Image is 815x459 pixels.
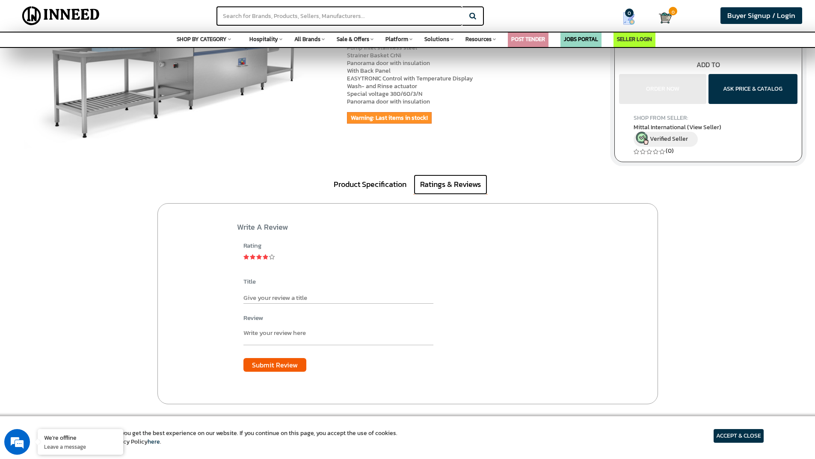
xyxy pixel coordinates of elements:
[337,35,369,43] span: Sale & Offers
[708,74,797,104] button: ASK PRICE & CATALOG
[650,134,688,143] span: Verified Seller
[263,253,269,262] a: 4
[659,12,672,24] img: Cart
[243,253,249,262] a: 1
[606,9,659,28] a: my Quotes 0
[237,223,651,231] h2: Write a review
[727,10,795,21] span: Buyer Signup / Login
[465,35,492,43] span: Resources
[44,443,117,450] p: Leave a message
[424,35,449,43] span: Solutions
[44,433,117,441] div: We're offline
[216,6,462,26] input: Search for Brands, Products, Sellers, Manufacturers...
[564,35,598,43] a: JOBS PORTAL
[4,234,163,264] textarea: Type your message and click 'Submit'
[634,115,783,121] h4: SHOP FROM SELLER:
[140,4,161,25] div: Minimize live chat window
[414,175,487,195] a: Ratings & Reviews
[125,264,155,275] em: Submit
[18,108,149,194] span: We are offline. Please leave us a message.
[15,5,107,27] img: Inneed.Market
[659,9,667,27] a: Cart 0
[243,358,306,372] button: Submit Review
[511,35,545,43] a: POST TENDER
[177,35,227,43] span: SHOP BY CATEGORY
[634,123,721,132] span: Mittal International (View Seller)
[148,437,160,446] a: here
[625,9,634,17] span: 0
[243,241,433,250] div: Rating
[720,7,802,24] a: Buyer Signup / Login
[256,253,262,262] a: 3
[243,277,433,286] label: Title
[714,429,764,443] article: ACCEPT & CLOSE
[294,35,320,43] span: All Brands
[51,429,397,446] article: We use cookies to ensure you get the best experience on our website. If you continue on this page...
[243,292,433,304] input: Give your review a title
[615,60,802,70] div: ADD TO
[59,225,65,230] img: salesiqlogo_leal7QplfZFryJ6FIlVepeu7OftD7mt8q6exU6-34PB8prfIgodN67KcxXM9Y7JQ_.png
[250,253,256,262] a: 2
[347,36,602,106] p: with Tank Insulation Pump inlet stainless steel Strainer Basket CrNi Panorama door with insulatio...
[347,112,432,124] p: Warning: Last items in stock!
[269,253,275,262] a: 5
[243,313,433,322] label: Review
[636,132,649,145] img: inneed-verified-seller-icon.png
[44,48,144,59] div: Leave a message
[634,123,783,147] a: Mittal International (View Seller) Verified Seller
[15,51,36,56] img: logo_Zg8I0qSkbAqR2WFHt3p6CTuqpyXMFPubPcD2OT02zFN43Cy9FUNNG3NEPhM_Q1qe_.png
[666,146,674,155] a: (0)
[669,7,677,15] span: 0
[617,35,652,43] a: SELLER LOGIN
[67,224,109,230] em: Driven by SalesIQ
[249,35,278,43] span: Hospitality
[622,12,635,25] img: Show My Quotes
[327,175,413,194] a: Product Specification
[385,35,408,43] span: Platform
